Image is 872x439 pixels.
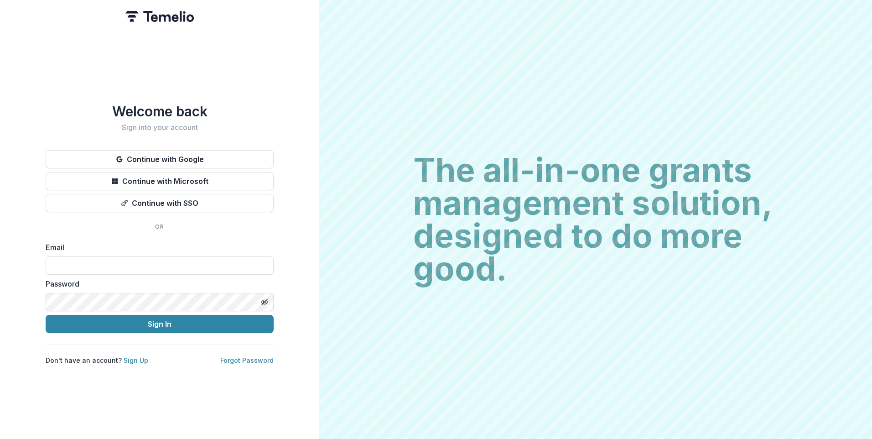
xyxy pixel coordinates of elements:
label: Email [46,242,268,253]
label: Password [46,278,268,289]
button: Continue with SSO [46,194,274,212]
img: Temelio [125,11,194,22]
h1: Welcome back [46,103,274,120]
button: Sign In [46,315,274,333]
a: Sign Up [124,356,148,364]
button: Continue with Microsoft [46,172,274,190]
button: Toggle password visibility [257,295,272,309]
p: Don't have an account? [46,355,148,365]
a: Forgot Password [220,356,274,364]
h2: Sign into your account [46,123,274,132]
button: Continue with Google [46,150,274,168]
